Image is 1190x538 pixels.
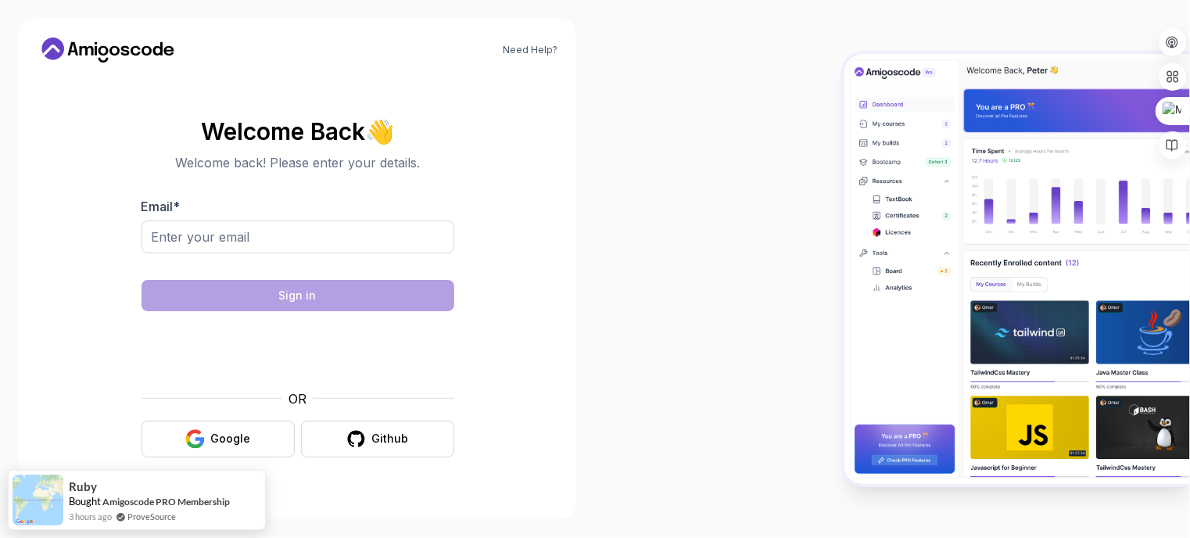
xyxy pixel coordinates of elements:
a: Amigoscode PRO Membership [102,496,230,508]
span: Ruby [69,480,97,493]
div: Github [372,431,409,447]
img: provesource social proof notification image [13,475,63,525]
button: Github [301,421,454,457]
p: OR [289,389,306,408]
button: Sign in [142,280,454,311]
span: 3 hours ago [69,510,112,523]
a: ProveSource [127,510,176,523]
div: Sign in [279,288,317,303]
button: Google [142,421,295,457]
div: Google [211,431,251,447]
span: 👋 [365,119,394,144]
iframe: Widget containing checkbox for hCaptcha security challenge [180,321,416,380]
span: Bought [69,495,101,508]
a: Home link [38,38,178,63]
img: Amigoscode Dashboard [844,54,1190,484]
label: Email * [142,199,181,214]
a: Need Help? [503,44,557,56]
p: Welcome back! Please enter your details. [142,153,454,172]
input: Enter your email [142,221,454,253]
h2: Welcome Back [142,119,454,144]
